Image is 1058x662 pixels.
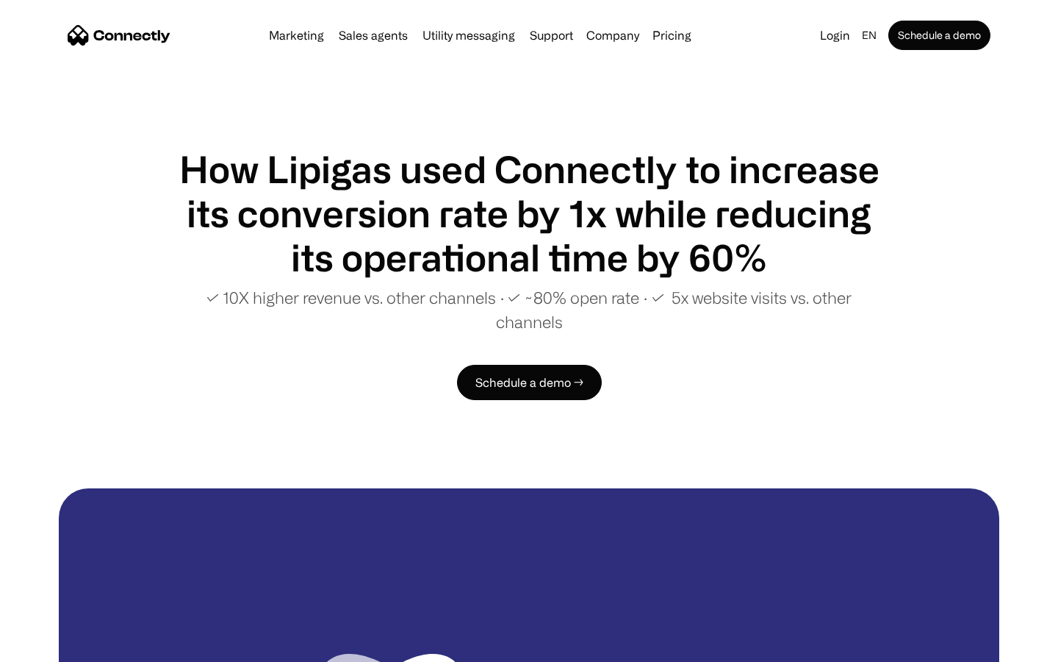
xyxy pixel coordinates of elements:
a: Schedule a demo → [457,365,602,400]
a: Utility messaging [417,29,521,41]
a: Sales agents [333,29,414,41]
a: Marketing [263,29,330,41]
p: ✓ 10X higher revenue vs. other channels ∙ ✓ ~80% open rate ∙ ✓ 5x website visits vs. other channels [176,285,882,334]
aside: Language selected: English [15,635,88,657]
a: Support [524,29,579,41]
div: Company [586,25,639,46]
a: Pricing [647,29,697,41]
div: en [862,25,877,46]
a: Login [814,25,856,46]
a: Schedule a demo [888,21,990,50]
ul: Language list [29,636,88,657]
h1: How Lipigas used Connectly to increase its conversion rate by 1x while reducing its operational t... [176,147,882,280]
